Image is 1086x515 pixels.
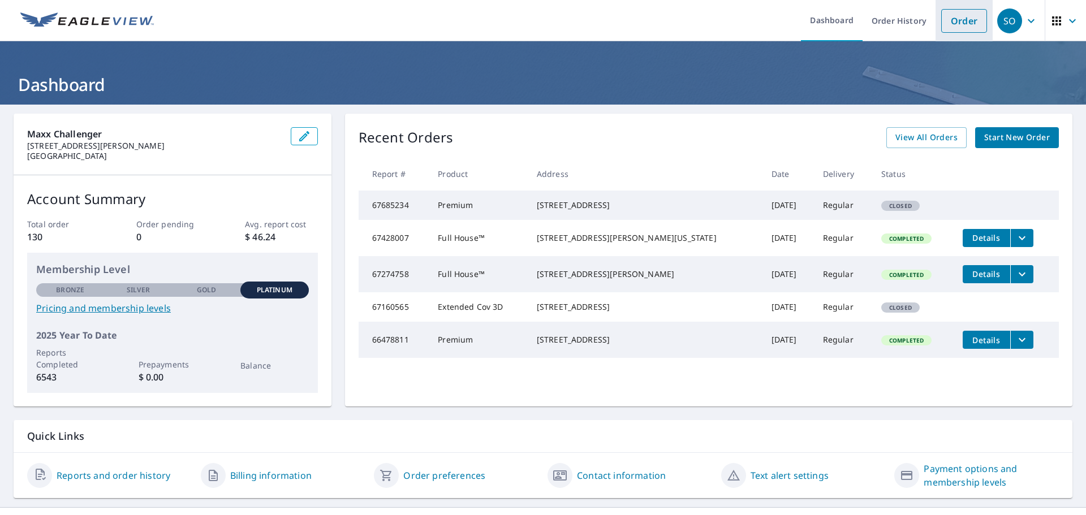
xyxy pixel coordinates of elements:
[27,230,100,244] p: 130
[429,292,528,322] td: Extended Cov 3D
[1010,229,1033,247] button: filesDropdownBtn-67428007
[359,256,429,292] td: 67274758
[36,262,309,277] p: Membership Level
[245,230,317,244] p: $ 46.24
[359,127,454,148] p: Recent Orders
[751,469,829,482] a: Text alert settings
[136,230,209,244] p: 0
[969,232,1003,243] span: Details
[359,292,429,322] td: 67160565
[762,322,814,358] td: [DATE]
[537,200,753,211] div: [STREET_ADDRESS]
[197,285,216,295] p: Gold
[882,304,919,311] span: Closed
[359,191,429,220] td: 67685234
[429,256,528,292] td: Full House™
[245,218,317,230] p: Avg. report cost
[14,73,1072,96] h1: Dashboard
[814,322,872,358] td: Regular
[941,9,987,33] a: Order
[997,8,1022,33] div: SO
[984,131,1050,145] span: Start New Order
[359,322,429,358] td: 66478811
[257,285,292,295] p: Platinum
[27,189,318,209] p: Account Summary
[762,220,814,256] td: [DATE]
[963,229,1010,247] button: detailsBtn-67428007
[36,301,309,315] a: Pricing and membership levels
[537,334,753,345] div: [STREET_ADDRESS]
[139,370,206,384] p: $ 0.00
[240,360,308,371] p: Balance
[27,127,282,141] p: Maxx Challenger
[27,141,282,151] p: [STREET_ADDRESS][PERSON_NAME]
[127,285,150,295] p: Silver
[403,469,485,482] a: Order preferences
[429,191,528,220] td: Premium
[963,265,1010,283] button: detailsBtn-67274758
[429,322,528,358] td: Premium
[136,218,209,230] p: Order pending
[1010,331,1033,349] button: filesDropdownBtn-66478811
[57,469,170,482] a: Reports and order history
[969,335,1003,345] span: Details
[359,220,429,256] td: 67428007
[429,220,528,256] td: Full House™
[230,469,312,482] a: Billing information
[56,285,84,295] p: Bronze
[27,151,282,161] p: [GEOGRAPHIC_DATA]
[814,292,872,322] td: Regular
[886,127,967,148] a: View All Orders
[814,256,872,292] td: Regular
[36,370,104,384] p: 6543
[577,469,666,482] a: Contact information
[36,328,309,342] p: 2025 Year To Date
[27,218,100,230] p: Total order
[895,131,958,145] span: View All Orders
[882,202,919,210] span: Closed
[814,157,872,191] th: Delivery
[882,235,930,243] span: Completed
[1010,265,1033,283] button: filesDropdownBtn-67274758
[762,292,814,322] td: [DATE]
[537,232,753,244] div: [STREET_ADDRESS][PERSON_NAME][US_STATE]
[429,157,528,191] th: Product
[27,429,1059,443] p: Quick Links
[537,301,753,313] div: [STREET_ADDRESS]
[528,157,762,191] th: Address
[537,269,753,280] div: [STREET_ADDRESS][PERSON_NAME]
[139,358,206,370] p: Prepayments
[882,271,930,279] span: Completed
[882,336,930,344] span: Completed
[762,256,814,292] td: [DATE]
[924,462,1059,489] a: Payment options and membership levels
[762,157,814,191] th: Date
[359,157,429,191] th: Report #
[969,269,1003,279] span: Details
[872,157,954,191] th: Status
[963,331,1010,349] button: detailsBtn-66478811
[814,191,872,220] td: Regular
[814,220,872,256] td: Regular
[975,127,1059,148] a: Start New Order
[36,347,104,370] p: Reports Completed
[762,191,814,220] td: [DATE]
[20,12,154,29] img: EV Logo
